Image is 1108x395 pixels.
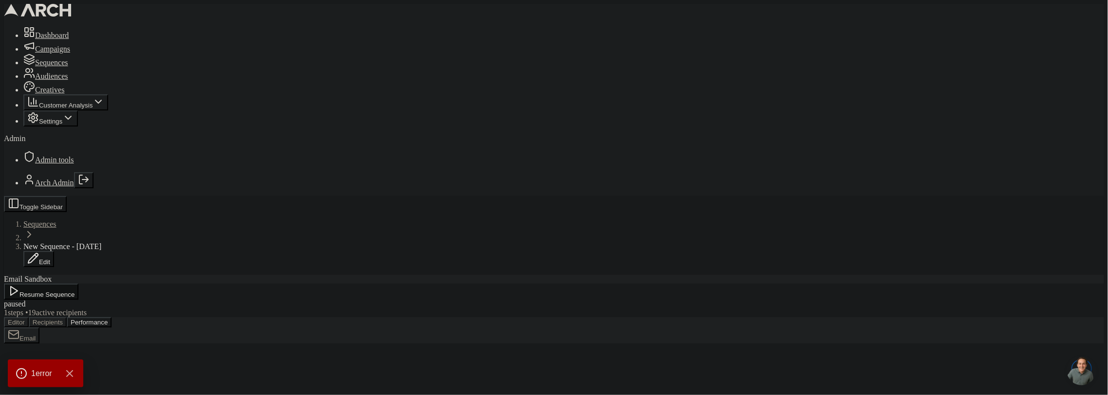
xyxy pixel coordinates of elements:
button: Resume Sequence [4,284,78,300]
span: Edit [39,258,50,266]
button: Log out [74,172,94,188]
span: New Sequence - [DATE] [23,242,101,251]
span: 1 steps • 19 active recipients [4,308,87,317]
span: Sequences [35,58,68,67]
button: Edit [23,251,54,267]
div: Email Sandbox [4,275,1104,284]
button: Email [4,327,39,343]
button: Performance [67,317,112,327]
a: Sequences [23,220,56,228]
span: Customer Analysis [39,102,93,109]
div: paused [4,300,1104,308]
a: Sequences [23,58,68,67]
button: Recipients [29,317,67,327]
nav: breadcrumb [4,220,1104,267]
button: Settings [23,110,78,126]
span: Dashboard [35,31,69,39]
span: Campaigns [35,45,70,53]
a: Audiences [23,72,68,80]
button: Toggle Sidebar [4,196,67,212]
span: Toggle Sidebar [19,203,63,211]
button: Editor [4,317,29,327]
a: Dashboard [23,31,69,39]
a: Open chat [1067,356,1096,385]
a: Admin tools [23,156,74,164]
div: Admin [4,134,1104,143]
a: Campaigns [23,45,70,53]
span: Settings [39,118,62,125]
a: Creatives [23,86,64,94]
span: Creatives [35,86,64,94]
a: Arch Admin [35,179,74,187]
span: Audiences [35,72,68,80]
span: Admin tools [35,156,74,164]
button: Customer Analysis [23,94,108,110]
